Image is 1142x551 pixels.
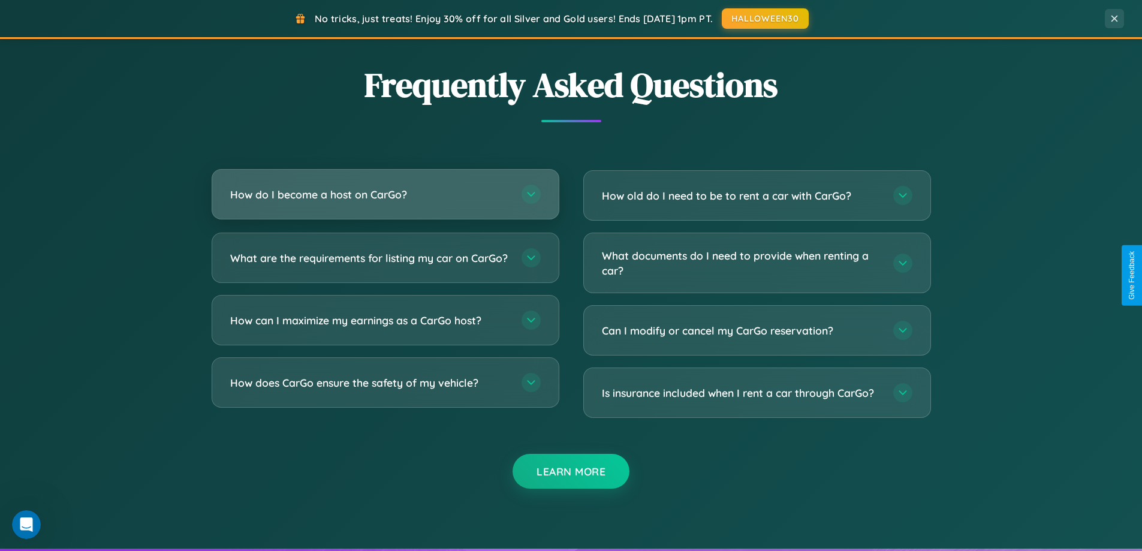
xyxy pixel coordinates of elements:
button: HALLOWEEN30 [722,8,809,29]
h3: What documents do I need to provide when renting a car? [602,248,881,278]
button: Learn More [513,454,629,489]
h3: How old do I need to be to rent a car with CarGo? [602,188,881,203]
span: No tricks, just treats! Enjoy 30% off for all Silver and Gold users! Ends [DATE] 1pm PT. [315,13,713,25]
div: Give Feedback [1128,251,1136,300]
h3: How do I become a host on CarGo? [230,187,510,202]
h3: What are the requirements for listing my car on CarGo? [230,251,510,266]
iframe: Intercom live chat [12,510,41,539]
h3: Is insurance included when I rent a car through CarGo? [602,386,881,401]
h3: How can I maximize my earnings as a CarGo host? [230,313,510,328]
h3: How does CarGo ensure the safety of my vehicle? [230,375,510,390]
h2: Frequently Asked Questions [212,62,931,108]
h3: Can I modify or cancel my CarGo reservation? [602,323,881,338]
